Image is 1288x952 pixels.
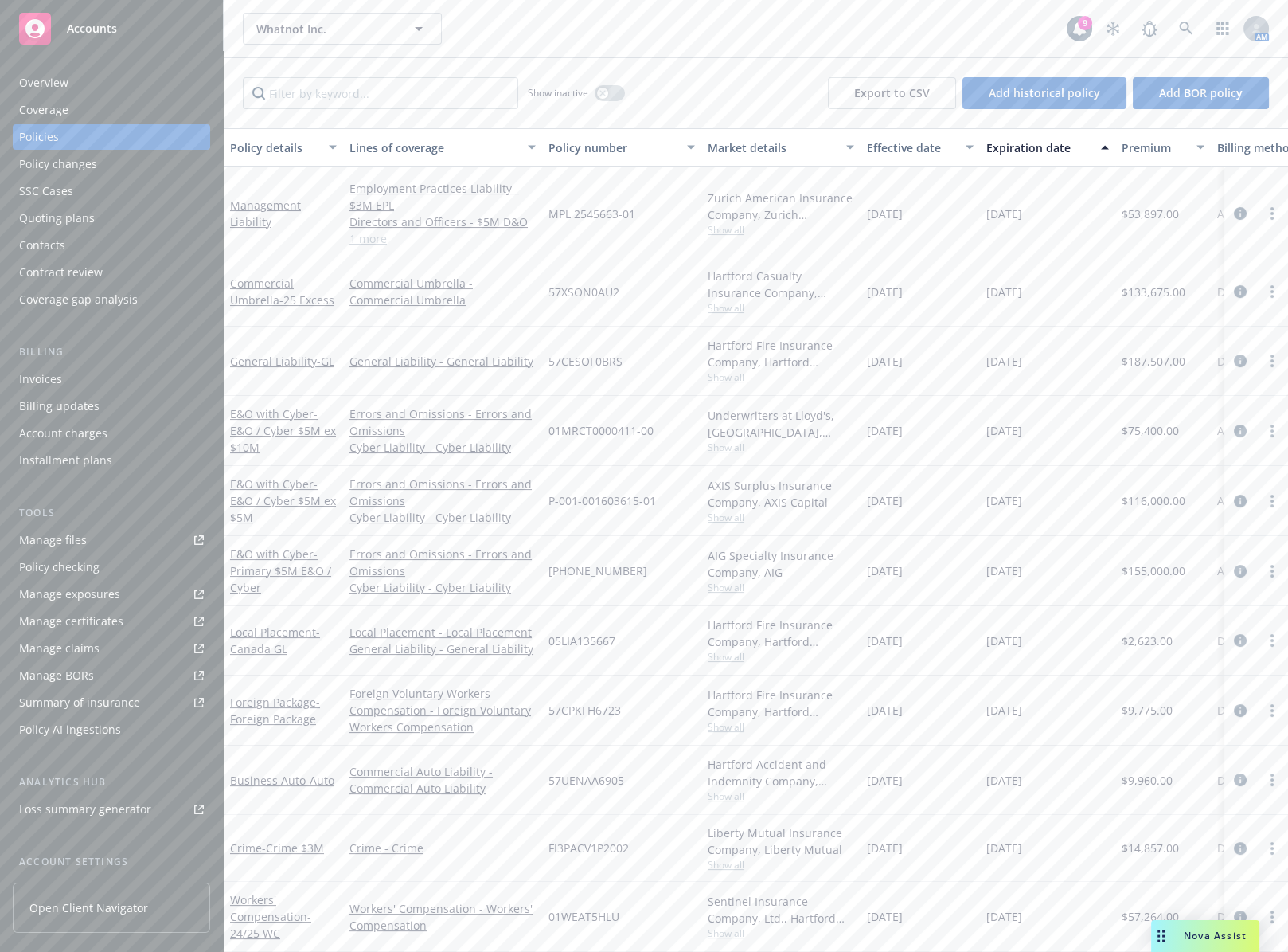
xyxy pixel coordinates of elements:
div: Contract review [19,260,103,285]
div: Zurich American Insurance Company, Zurich Insurance Group [708,190,854,223]
span: [DATE] [867,422,903,439]
button: Premium [1115,128,1211,167]
span: P-001-001603615-01 [548,492,656,509]
a: Overview [13,70,210,96]
a: more [1263,421,1282,441]
button: Policy number [542,128,701,167]
a: Contacts [13,233,210,258]
a: Business Auto [230,773,334,788]
span: $2,623.00 [1122,633,1173,649]
button: Export to CSV [828,77,956,109]
span: $9,775.00 [1122,702,1173,719]
span: Show all [708,650,854,664]
button: Lines of coverage [343,128,542,167]
div: Hartford Casualty Insurance Company, Hartford Insurance Group [708,268,854,301]
span: - E&O / Cyber $5M ex $10M [230,406,336,455]
a: Manage claims [13,636,210,661]
span: Nova Assist [1184,929,1247,942]
div: Manage files [19,527,87,553]
span: [DATE] [867,562,903,579]
a: Invoices [13,366,210,392]
span: Show all [708,370,854,384]
a: Accounts [13,6,210,51]
span: Add historical policy [989,85,1100,100]
a: more [1263,282,1282,301]
span: 57CPKFH6723 [548,702,621,719]
a: Commercial Umbrella [230,276,334,308]
span: [DATE] [986,702,1022,719]
span: - E&O / Cyber $5M ex $5M [230,476,336,525]
a: circleInformation [1231,839,1250,858]
span: [DATE] [867,284,903,300]
span: [DATE] [986,353,1022,370]
span: [DATE] [986,908,1022,925]
div: Contacts [19,233,65,258]
span: Show all [708,927,854,940]
span: [DATE] [986,284,1022,300]
a: more [1263,351,1282,370]
a: Errors and Omissions - Errors and Omissions [349,476,536,509]
a: Installment plans [13,448,210,473]
a: Search [1170,13,1202,45]
a: E&O with Cyber [230,406,336,455]
span: Show inactive [528,86,588,100]
a: Errors and Omissions - Errors and Omissions [349,405,536,439]
div: Hartford Fire Insurance Company, Hartford Insurance Group [708,337,854,370]
a: more [1263,562,1282,581]
a: Policy changes [13,151,210,177]
button: Expiration date [980,128,1115,167]
a: Quoting plans [13,206,210,231]
div: Tools [13,505,210,521]
a: Local Placement [230,625,320,656]
div: Policy checking [19,554,100,580]
a: SSC Cases [13,178,210,204]
input: Filter by keyword... [243,77,518,109]
span: Show all [708,581,854,594]
span: [DATE] [867,633,903,649]
span: $53,897.00 [1122,206,1179,222]
span: [DATE] [986,633,1022,649]
span: Open Client Navigator [29,899,148,916]
a: Foreign Voluntary Workers Compensation - Foreign Voluntary Workers Compensation [349,685,536,735]
span: 01WEAT5HLU [548,908,619,925]
a: more [1263,631,1282,650]
div: Billing updates [19,394,100,419]
a: Workers' Compensation [230,892,311,941]
a: Manage files [13,527,210,553]
div: Policy details [230,139,319,156]
div: Policies [19,124,59,150]
span: [DATE] [986,772,1022,789]
a: circleInformation [1231,421,1250,441]
a: more [1263,907,1282,927]
div: Manage claims [19,636,100,661]
div: Lines of coverage [349,139,518,156]
a: Policy checking [13,554,210,580]
a: Crime - Crime [349,840,536,856]
button: Policy details [224,128,343,167]
div: Hartford Accident and Indemnity Company, Hartford Insurance Group [708,756,854,789]
button: Effective date [861,128,980,167]
span: [DATE] [867,908,903,925]
a: Policy AI ingestions [13,717,210,742]
span: 57UENAA6905 [548,772,624,789]
a: circleInformation [1231,492,1250,511]
a: more [1263,701,1282,720]
a: Workers' Compensation - Workers' Compensation [349,900,536,934]
a: E&O with Cyber [230,476,336,525]
span: [DATE] [867,702,903,719]
div: Hartford Fire Insurance Company, Hartford Insurance Group [708,687,854,720]
span: Show all [708,858,854,872]
div: AXIS Surplus Insurance Company, AXIS Capital [708,477,854,511]
a: Foreign Package [230,695,320,727]
a: more [1263,492,1282,511]
div: Underwriters at Lloyd's, [GEOGRAPHIC_DATA], [PERSON_NAME] of [GEOGRAPHIC_DATA] [708,407,854,441]
a: circleInformation [1231,770,1250,789]
div: Analytics hub [13,774,210,790]
a: 1 more [349,230,536,247]
button: Add historical policy [962,77,1126,109]
span: - 25 Excess [279,292,334,308]
div: Installment plans [19,448,112,473]
div: Manage certificates [19,609,123,634]
span: $9,960.00 [1122,772,1173,789]
span: 05LIA135667 [548,633,615,649]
